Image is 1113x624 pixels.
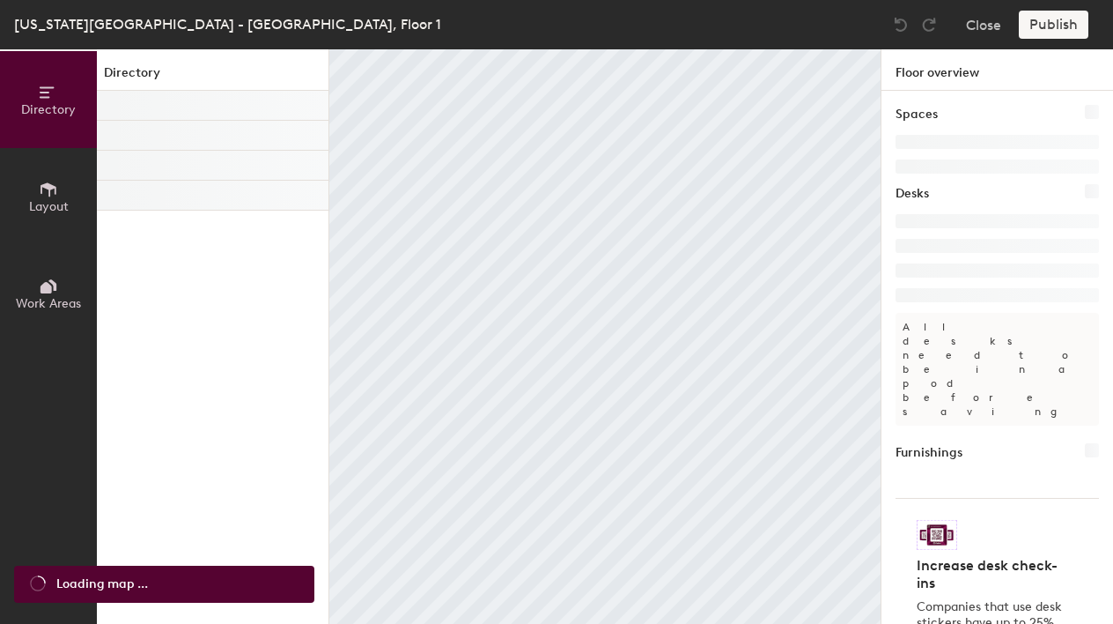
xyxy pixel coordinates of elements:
div: [US_STATE][GEOGRAPHIC_DATA] - [GEOGRAPHIC_DATA], Floor 1 [14,13,441,35]
h1: Desks [896,184,929,204]
h1: Floor overview [881,49,1113,91]
h1: Spaces [896,105,938,124]
span: Loading map ... [56,575,148,594]
h4: Increase desk check-ins [917,557,1067,592]
img: Sticker logo [917,520,957,550]
span: Layout [29,199,69,214]
img: Undo [892,16,910,33]
p: All desks need to be in a pod before saving [896,313,1099,426]
canvas: Map [329,49,881,624]
img: Redo [920,16,938,33]
span: Work Areas [16,296,81,311]
h1: Furnishings [896,443,962,463]
span: Directory [21,102,76,117]
h1: Directory [97,63,328,91]
button: Close [966,11,1001,39]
